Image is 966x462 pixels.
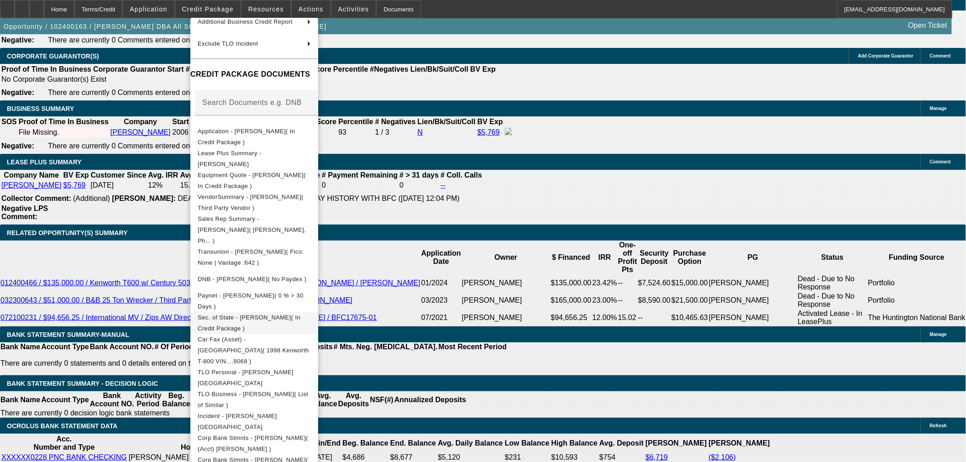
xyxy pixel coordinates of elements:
span: TLO Personal - [PERSON_NAME][GEOGRAPHIC_DATA] [198,368,294,386]
button: Sales Rep Summary - Lynn Evans( D'Aquila, Ph... ) [190,213,318,246]
button: TLO Personal - Evans, Lynn [190,367,318,388]
button: Lease Plus Summary - Lynn Evans [190,147,318,169]
span: TLO Business - [PERSON_NAME]( List of Similar ) [198,390,308,408]
mat-label: Search Documents e.g. DNB [202,98,302,106]
button: Application - Lynn Evans( In Credit Package ) [190,126,318,147]
span: VendorSummary - [PERSON_NAME]( Third Party Vendor ) [198,193,304,211]
span: Sales Rep Summary - [PERSON_NAME]( [PERSON_NAME], Ph... ) [198,215,306,244]
button: VendorSummary - Lynn Evans( Third Party Vendor ) [190,191,318,213]
span: Application - [PERSON_NAME]( In Credit Package ) [198,127,295,145]
h4: CREDIT PACKAGE DOCUMENTS [190,69,318,80]
button: DNB - Lynn Evans( No Paydex ) [190,268,318,290]
span: Sec. of State - [PERSON_NAME]( In Credit Package ) [198,314,300,331]
button: Paynet - Lynn Evans( 0 % > 30 Days ) [190,290,318,312]
span: Lease Plus Summary - [PERSON_NAME] [198,149,262,167]
span: DNB - [PERSON_NAME]( No Paydex ) [198,275,306,282]
button: Car Fax (Asset) - Kenworth( 1998 Kenworth T-800 VIN....9068 ) [190,334,318,367]
span: Equipment Quote - [PERSON_NAME]( In Credit Package ) [198,171,306,189]
button: TLO Business - Lynn Evans( List of Similar ) [190,388,318,410]
button: Corp Bank Stmnts - Lynn Evans( (Acct) Lynn Evans ) [190,432,318,454]
span: Car Fax (Asset) - [GEOGRAPHIC_DATA]( 1998 Kenworth T-800 VIN....9068 ) [198,336,309,364]
button: Transunion - Evans, Lynn( Fico: None | Vantage :642 ) [190,246,318,268]
span: Additional Business Credit Report [198,18,293,25]
button: Incident - Evans, Lynn [190,410,318,432]
span: Paynet - [PERSON_NAME]( 0 % > 30 Days ) [198,292,304,310]
span: Transunion - [PERSON_NAME]( Fico: None | Vantage :642 ) [198,248,304,266]
span: Incident - [PERSON_NAME][GEOGRAPHIC_DATA] [198,412,277,430]
span: Corp Bank Stmnts - [PERSON_NAME]( (Acct) [PERSON_NAME] ) [198,434,308,452]
span: Exclude TLO Incident [198,40,258,47]
button: Equipment Quote - Lynn Evans( In Credit Package ) [190,169,318,191]
button: Sec. of State - Lynn Evans( In Credit Package ) [190,312,318,334]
